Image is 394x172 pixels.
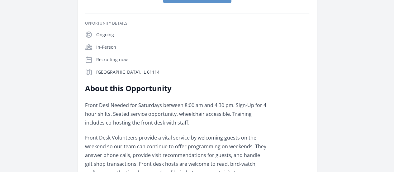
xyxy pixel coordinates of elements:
[96,57,309,63] p: Recruiting now
[85,83,267,93] h2: About this Opportunity
[96,32,309,38] p: Ongoing
[85,21,309,26] h3: Opportunity Details
[96,69,309,75] p: [GEOGRAPHIC_DATA], IL 61114
[85,101,267,127] p: Front Desl Needed for Saturdays between 8:00 am and 4:30 pm. Sign-Up for 4 hour shifts. Seated se...
[96,44,309,50] p: In-Person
